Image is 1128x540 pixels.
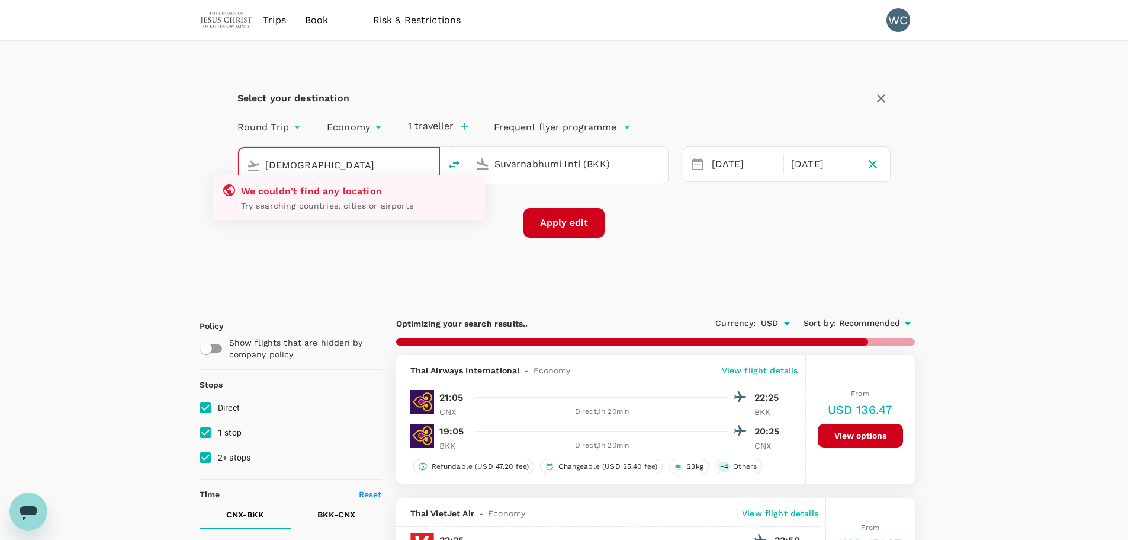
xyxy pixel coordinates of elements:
div: +4Others [715,459,762,474]
span: 1 stop [218,428,242,437]
span: + 4 [718,462,731,472]
p: BKK [754,406,784,418]
span: Economy [488,507,525,519]
span: Direct [218,403,240,413]
div: Changeable (USD 25.40 fee) [540,459,663,474]
button: Apply edit [523,208,605,238]
button: View options [818,424,903,448]
p: Time [200,488,220,500]
input: Depart from [265,156,414,174]
span: 2+ stops [218,453,251,462]
p: Frequent flyer programme [494,120,616,135]
span: Recommended [839,317,901,330]
p: 20:25 [754,424,784,439]
span: Sort by : [804,317,836,330]
strong: Stops [200,380,223,389]
div: 23kg [669,459,709,474]
span: Others [728,462,761,472]
p: CNX - BKK [226,509,264,520]
button: delete [440,151,468,179]
button: 1 traveller [408,120,468,132]
button: Close [430,164,433,166]
p: 19:05 [439,424,464,439]
p: 21:05 [439,391,464,405]
p: BKK - CNX [317,509,355,520]
img: The Malaysian Church of Jesus Christ of Latter-day Saints [200,7,254,33]
p: Try searching countries, cities or airports [241,200,475,212]
p: Reset [359,488,382,500]
p: CNX [754,440,784,452]
img: TG [410,390,434,414]
span: From [851,389,869,398]
p: View flight details [722,365,798,376]
span: Trips [263,13,286,27]
img: TG [410,424,434,448]
span: - [519,365,533,376]
p: Optimizing your search results.. [396,318,655,330]
span: Currency : [715,317,756,330]
div: Direct , 1h 20min [476,440,728,452]
span: Thai Airways International [410,365,520,376]
div: [DATE] [707,153,781,176]
div: Select your destination [237,90,349,107]
div: [DATE] [786,153,860,176]
div: We couldn't find any location [241,183,475,200]
span: 23kg [682,462,708,472]
div: Round Trip [237,118,304,137]
button: Frequent flyer programme [494,120,631,135]
span: From [861,523,879,532]
p: 22:25 [754,391,784,405]
p: BKK [439,440,469,452]
iframe: Button to launch messaging window [9,493,47,531]
div: Direct , 1h 20min [476,406,728,418]
span: - [474,507,488,519]
p: Policy [200,320,210,332]
h6: USD 136.47 [828,400,893,419]
p: View flight details [742,507,818,519]
span: Thai VietJet Air [410,507,474,519]
span: Book [305,13,329,27]
button: Open [660,162,662,165]
input: Going to [494,155,643,173]
p: CNX [439,406,469,418]
span: Refundable (USD 47.20 fee) [427,462,534,472]
span: Economy [534,365,571,376]
p: Show flights that are hidden by company policy [229,337,374,360]
div: Economy [327,118,384,137]
div: Refundable (USD 47.20 fee) [413,459,535,474]
button: Open [779,315,795,332]
span: Changeable (USD 25.40 fee) [554,462,662,472]
span: Risk & Restrictions [373,13,461,27]
div: WC [886,8,910,32]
